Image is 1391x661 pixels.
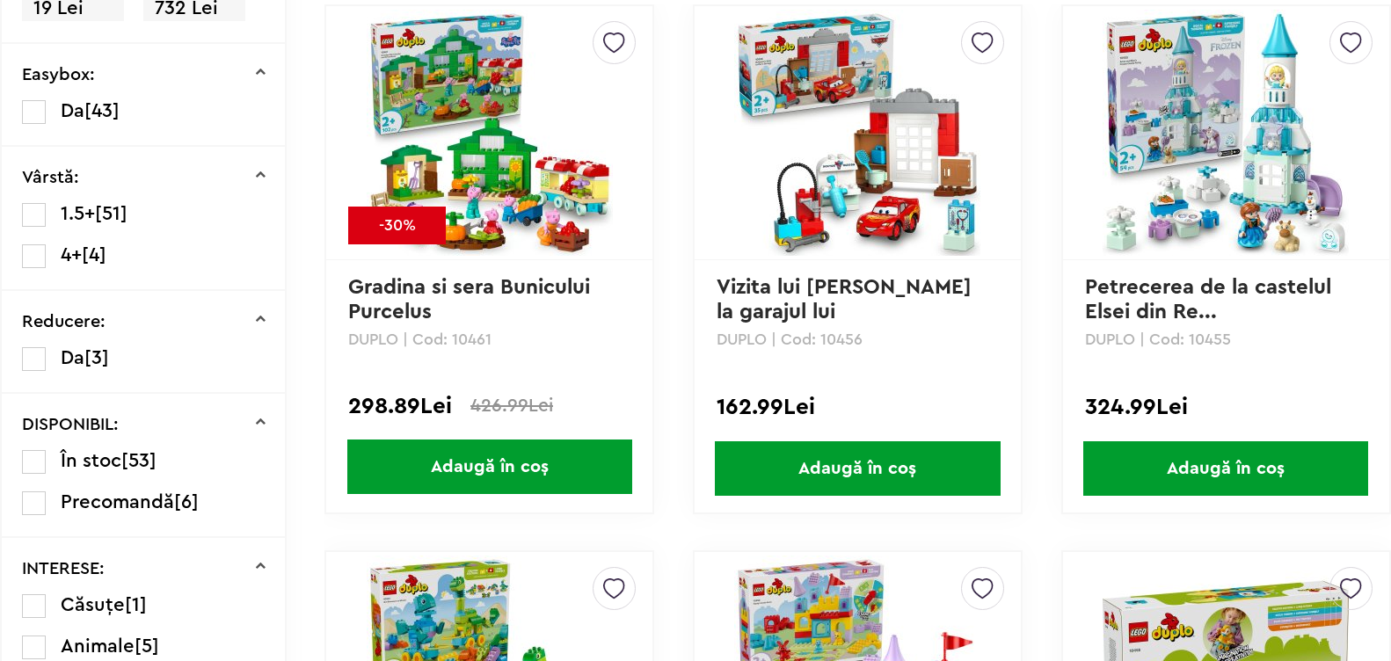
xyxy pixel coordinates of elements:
[717,396,999,418] div: 162.99Lei
[84,101,120,120] span: [43]
[61,451,121,470] span: În stoc
[125,595,147,614] span: [1]
[61,636,135,656] span: Animale
[95,204,127,223] span: [51]
[1085,331,1367,347] p: DUPLO | Cod: 10455
[367,10,613,256] img: Gradina si sera Bunicului Purcelus
[1085,396,1367,418] div: 324.99Lei
[22,169,79,186] p: Vârstă:
[695,441,1021,496] a: Adaugă în coș
[715,441,1000,496] span: Adaugă în coș
[347,439,632,494] span: Adaugă în coș
[326,439,652,494] a: Adaugă în coș
[470,396,553,415] span: 426.99Lei
[174,492,199,512] span: [6]
[61,595,125,614] span: Căsuțe
[61,204,95,223] span: 1.5+
[717,277,978,347] a: Vizita lui [PERSON_NAME] la garajul lui [PERSON_NAME]
[348,396,452,417] span: 298.89Lei
[82,245,106,265] span: [4]
[135,636,159,656] span: [5]
[1083,441,1368,496] span: Adaugă în coș
[1085,277,1337,323] a: Petrecerea de la castelul Elsei din Re...
[1103,10,1349,256] img: Petrecerea de la castelul Elsei din Regatul de gheata
[22,416,119,433] p: DISPONIBIL:
[717,331,999,347] p: DUPLO | Cod: 10456
[61,492,174,512] span: Precomandă
[22,560,105,577] p: INTERESE:
[734,10,980,256] img: Vizita lui McQueen la garajul lui Doc
[348,331,630,347] p: DUPLO | Cod: 10461
[348,277,596,323] a: Gradina si sera Bunicului Purcelus
[61,245,82,265] span: 4+
[348,207,446,244] div: -30%
[61,101,84,120] span: Da
[84,348,109,367] span: [3]
[1063,441,1389,496] a: Adaugă în coș
[121,451,157,470] span: [53]
[61,348,84,367] span: Da
[22,66,95,84] p: Easybox:
[22,313,106,330] p: Reducere:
